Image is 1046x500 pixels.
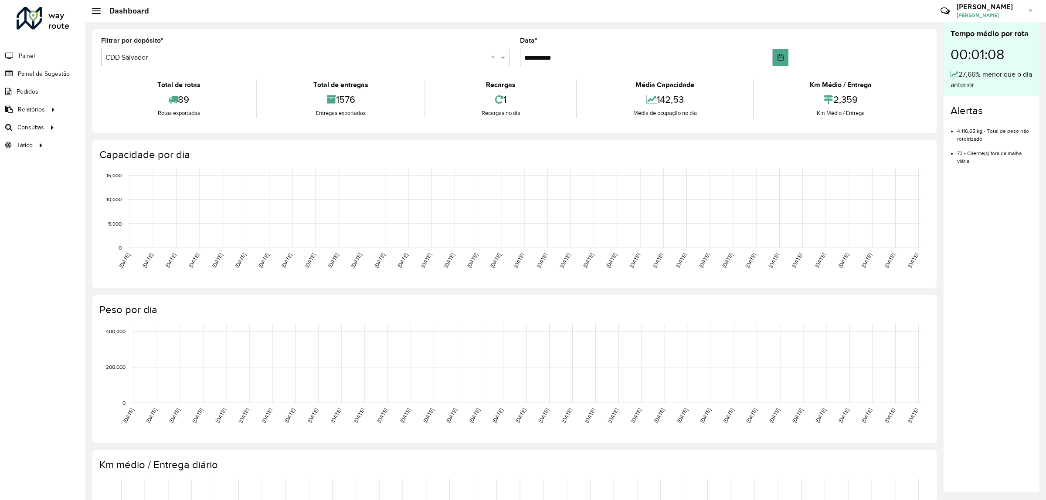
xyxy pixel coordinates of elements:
text: [DATE] [211,252,224,269]
span: [PERSON_NAME] [957,11,1022,19]
text: [DATE] [491,407,504,424]
div: 1 [428,90,574,109]
text: [DATE] [883,252,896,269]
text: [DATE] [676,407,689,424]
span: Painel de Sugestão [18,69,70,78]
text: [DATE] [628,252,641,269]
text: [DATE] [607,407,619,424]
label: Filtrar por depósito [101,35,163,46]
text: [DATE] [907,252,919,269]
text: [DATE] [373,252,386,269]
text: [DATE] [699,407,712,424]
li: 4.116,65 kg - Total de peso não roteirizado [957,121,1032,143]
text: [DATE] [721,252,734,269]
div: 2,359 [756,90,926,109]
text: [DATE] [214,407,227,424]
span: Consultas [17,123,44,132]
text: [DATE] [512,252,525,269]
div: Total de entregas [259,80,422,90]
text: [DATE] [768,407,781,424]
text: [DATE] [652,252,664,269]
text: [DATE] [234,252,247,269]
text: [DATE] [791,252,803,269]
text: [DATE] [257,252,270,269]
span: Clear all [491,52,499,63]
text: [DATE] [280,252,293,269]
text: [DATE] [560,407,573,424]
text: [DATE] [860,252,873,269]
text: [DATE] [605,252,618,269]
li: 73 - Cliente(s) fora da malha viária [957,143,1032,165]
a: Contato Rápido [936,2,954,20]
text: [DATE] [814,407,827,424]
text: [DATE] [376,407,388,424]
span: Tático [17,141,33,150]
h3: [PERSON_NAME] [957,3,1022,11]
text: [DATE] [327,252,340,269]
text: [DATE] [630,407,642,424]
text: [DATE] [329,407,342,424]
text: [DATE] [860,407,873,424]
text: [DATE] [791,407,804,424]
text: 15,000 [106,172,122,178]
text: [DATE] [122,407,135,424]
text: [DATE] [283,407,296,424]
text: [DATE] [744,252,757,269]
div: 89 [103,90,254,109]
div: Média Capacidade [579,80,751,90]
text: [DATE] [420,252,432,269]
text: [DATE] [260,407,273,424]
span: Pedidos [17,87,38,96]
text: [DATE] [399,407,411,424]
text: [DATE] [837,407,850,424]
text: [DATE] [141,252,154,269]
text: [DATE] [353,407,365,424]
text: [DATE] [537,407,550,424]
text: [DATE] [745,407,758,424]
text: 200,000 [106,364,126,370]
text: [DATE] [883,407,896,424]
text: 0 [119,245,122,250]
span: Relatórios [18,105,45,114]
div: 27,66% menor que o dia anterior [951,69,1032,90]
text: [DATE] [514,407,527,424]
text: [DATE] [907,407,919,424]
text: [DATE] [164,252,177,269]
div: Km Médio / Entrega [756,80,926,90]
text: [DATE] [422,407,435,424]
text: 5,000 [108,221,122,226]
text: [DATE] [559,252,571,269]
text: [DATE] [722,407,735,424]
text: [DATE] [445,407,458,424]
h4: Peso por dia [99,304,928,316]
text: [DATE] [698,252,710,269]
div: 142,53 [579,90,751,109]
span: Painel [19,51,35,61]
text: [DATE] [443,252,455,269]
text: [DATE] [468,407,481,424]
text: 0 [122,400,126,405]
div: Média de ocupação no dia [579,109,751,118]
h4: Capacidade por dia [99,149,928,161]
text: [DATE] [168,407,181,424]
text: 400,000 [106,328,126,334]
text: [DATE] [350,252,363,269]
div: Entregas exportadas [259,109,422,118]
div: Recargas [428,80,574,90]
div: Tempo médio por rota [951,28,1032,40]
text: [DATE] [396,252,409,269]
text: [DATE] [306,407,319,424]
text: [DATE] [118,252,131,269]
text: [DATE] [837,252,850,269]
text: [DATE] [145,407,158,424]
text: [DATE] [675,252,687,269]
div: 1576 [259,90,422,109]
text: [DATE] [489,252,502,269]
text: [DATE] [187,252,200,269]
text: [DATE] [304,252,316,269]
div: 00:01:08 [951,40,1032,69]
text: [DATE] [536,252,548,269]
text: [DATE] [584,407,596,424]
div: Total de rotas [103,80,254,90]
text: [DATE] [653,407,666,424]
